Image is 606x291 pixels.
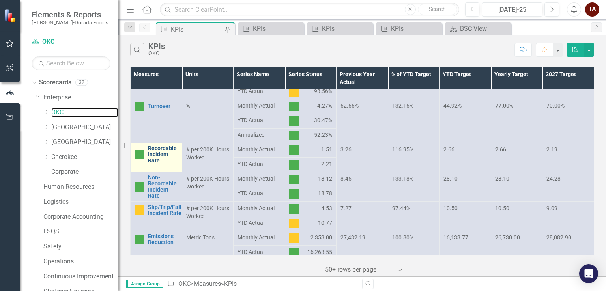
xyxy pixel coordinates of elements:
[253,24,302,34] div: KPIs
[131,143,182,172] td: Double-Click to Edit Right Click for Context Menu
[178,280,191,287] a: OKC
[131,231,182,274] td: Double-Click to Edit Right Click for Context Menu
[340,146,352,153] span: 3.26
[495,175,509,182] span: 28.10
[546,146,557,153] span: 2.19
[126,280,163,288] span: Assign Group
[43,198,118,207] a: Logistics
[495,103,513,109] span: 77.00%
[135,102,144,111] img: Above Target
[484,5,540,15] div: [DATE]-25
[43,93,118,102] a: Enterprise
[171,24,223,34] div: KPIs
[238,204,281,212] span: Monthly Actual
[238,116,281,124] span: YTD Actual
[289,175,299,184] img: Above Target
[238,219,281,227] span: YTD Actual
[186,234,215,241] span: Metric Tons
[392,205,410,211] span: 97.44%
[238,131,281,139] span: Annualized
[443,175,458,182] span: 28.10
[391,24,440,34] div: KPIs
[392,234,413,241] span: 100.80%
[289,116,299,126] img: Above Target
[148,204,181,216] a: Slip/Trip/Fall Incident Rate
[43,183,118,192] a: Human Resources
[135,150,144,159] img: Above Target
[318,175,332,184] span: 18.12
[340,205,352,211] span: 7.27
[443,146,454,153] span: 2.66
[148,145,178,164] a: Recordable Incident Rate
[321,145,332,155] span: 1.51
[392,103,413,109] span: 132.16%
[310,233,332,243] span: 2,353.00
[418,4,457,15] button: Search
[148,233,178,246] a: Emissions Reduction
[340,103,359,109] span: 62.66%
[238,145,281,153] span: Monthly Actual
[495,205,509,211] span: 10.50
[289,233,299,243] img: Caution
[289,131,299,140] img: Above Target
[135,205,144,215] img: Caution
[135,182,144,192] img: Above Target
[32,19,108,26] small: [PERSON_NAME]-Dorada Foods
[340,234,365,241] span: 27,432.19
[75,79,88,86] div: 32
[131,201,182,231] td: Double-Click to Edit Right Click for Context Menu
[314,87,332,97] span: 93.56%
[289,189,299,199] img: Above Target
[43,272,118,281] a: Continuous Improvement
[482,2,542,17] button: [DATE]-25
[317,102,332,111] span: 4.27%
[321,160,332,170] span: 2.21
[148,103,178,109] a: Turnover
[194,280,221,287] a: Measures
[4,9,18,22] img: ClearPoint Strategy
[131,172,182,202] td: Double-Click to Edit Right Click for Context Menu
[224,280,237,287] div: KPIs
[546,234,571,241] span: 28,082.90
[51,123,118,132] a: [GEOGRAPHIC_DATA]
[238,175,281,183] span: Monthly Actual
[289,248,299,257] img: Above Target
[314,116,332,126] span: 30.47%
[289,145,299,155] img: Above Target
[148,50,165,56] div: OKC
[186,146,229,160] span: # per 200K Hours Worked
[447,24,509,34] a: BSC View
[51,153,118,162] a: Cherokee
[495,234,520,241] span: 26,730.00
[167,280,356,289] div: » »
[43,257,118,266] a: Operations
[460,24,509,34] div: BSC View
[148,175,178,199] a: Non-Recordable Incident Rate
[314,131,332,140] span: 52.23%
[32,10,108,19] span: Elements & Reports
[546,175,561,182] span: 24.28
[429,6,446,12] span: Search
[240,24,302,34] a: KPIs
[289,160,299,170] img: Above Target
[443,234,468,241] span: 16,133.77
[322,24,371,34] div: KPIs
[51,168,118,177] a: Corporate
[135,235,144,244] img: Above Target
[392,146,413,153] span: 116.95%
[238,189,281,197] span: YTD Actual
[39,78,71,87] a: Scorecards
[340,175,352,182] span: 8.45
[160,3,459,17] input: Search ClearPoint...
[307,248,332,257] span: 16,263.55
[289,204,299,214] img: Above Target
[585,2,599,17] button: TA
[51,138,118,147] a: [GEOGRAPHIC_DATA]
[238,248,281,256] span: YTD Actual
[443,205,458,211] span: 10.50
[186,175,229,190] span: # per 200K Hours Worked
[318,189,332,199] span: 18.78
[43,227,118,236] a: FSQS
[238,160,281,168] span: YTD Actual
[285,231,337,245] td: Double-Click to Edit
